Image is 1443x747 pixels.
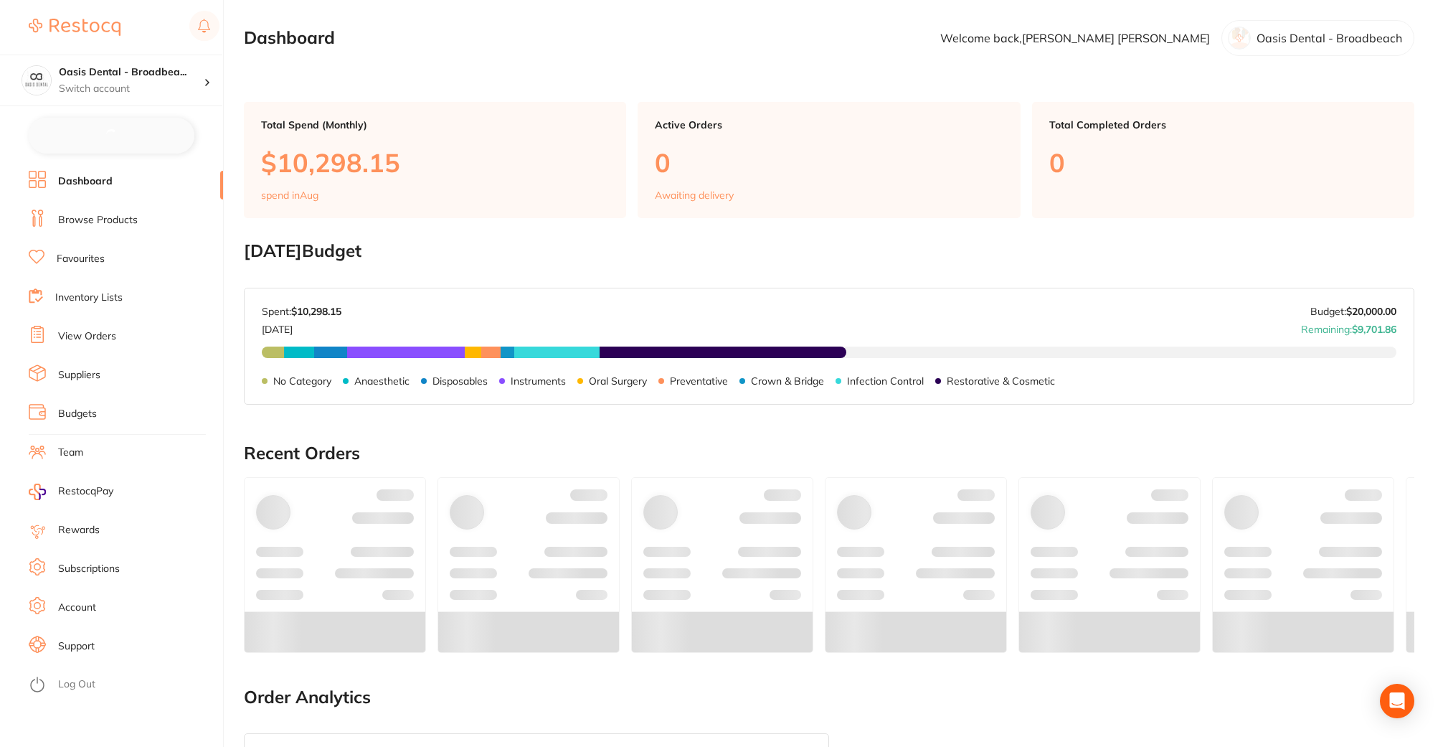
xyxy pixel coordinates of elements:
[940,32,1210,44] p: Welcome back, [PERSON_NAME] [PERSON_NAME]
[1049,148,1397,177] p: 0
[261,119,609,131] p: Total Spend (Monthly)
[244,102,626,218] a: Total Spend (Monthly)$10,298.15spend inAug
[655,119,1003,131] p: Active Orders
[1346,305,1396,318] strong: $20,000.00
[22,66,51,95] img: Oasis Dental - Broadbeach
[244,443,1414,464] h2: Recent Orders
[655,148,1003,177] p: 0
[58,601,96,615] a: Account
[244,241,1414,261] h2: [DATE] Budget
[947,375,1055,387] p: Restorative & Cosmetic
[58,639,95,654] a: Support
[55,291,123,305] a: Inventory Lists
[59,82,204,96] p: Switch account
[57,252,105,266] a: Favourites
[273,375,331,387] p: No Category
[29,11,120,44] a: Restocq Logo
[58,368,100,382] a: Suppliers
[751,375,824,387] p: Crown & Bridge
[58,407,97,421] a: Budgets
[262,306,341,317] p: Spent:
[29,19,120,36] img: Restocq Logo
[244,28,335,48] h2: Dashboard
[670,375,728,387] p: Preventative
[589,375,647,387] p: Oral Surgery
[58,329,116,344] a: View Orders
[1032,102,1414,218] a: Total Completed Orders0
[511,375,566,387] p: Instruments
[847,375,924,387] p: Infection Control
[1257,32,1402,44] p: Oasis Dental - Broadbeach
[261,189,318,201] p: spend in Aug
[655,189,734,201] p: Awaiting delivery
[1049,119,1397,131] p: Total Completed Orders
[354,375,410,387] p: Anaesthetic
[58,562,120,576] a: Subscriptions
[29,674,219,697] button: Log Out
[29,484,46,500] img: RestocqPay
[262,318,341,335] p: [DATE]
[29,484,113,500] a: RestocqPay
[1352,323,1396,336] strong: $9,701.86
[58,446,83,460] a: Team
[59,65,204,80] h4: Oasis Dental - Broadbeach
[1310,306,1396,317] p: Budget:
[58,523,100,537] a: Rewards
[261,148,609,177] p: $10,298.15
[432,375,488,387] p: Disposables
[291,305,341,318] strong: $10,298.15
[1380,684,1414,718] div: Open Intercom Messenger
[58,484,113,499] span: RestocqPay
[1301,318,1396,335] p: Remaining:
[58,213,138,227] a: Browse Products
[244,687,1414,708] h2: Order Analytics
[58,677,95,692] a: Log Out
[638,102,1020,218] a: Active Orders0Awaiting delivery
[58,174,113,189] a: Dashboard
